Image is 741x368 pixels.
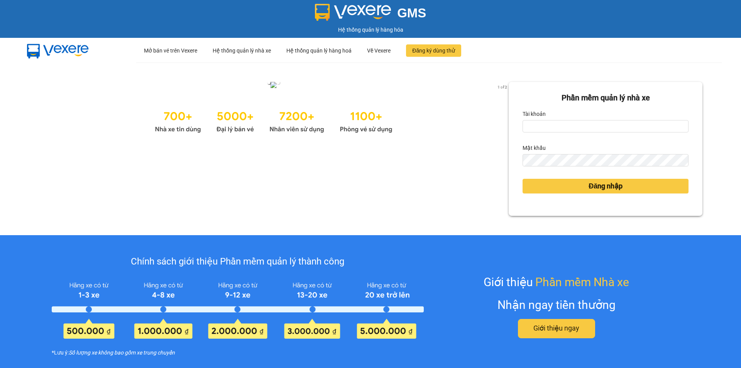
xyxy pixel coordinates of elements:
[277,81,280,84] li: slide item 2
[523,108,546,120] label: Tài khoản
[267,81,271,84] li: slide item 1
[406,44,461,57] button: Đăng ký dùng thử
[523,142,546,154] label: Mật khẩu
[367,38,391,63] div: Về Vexere
[315,12,426,18] a: GMS
[397,6,426,20] span: GMS
[589,181,623,192] span: Đăng nhập
[484,273,629,291] div: Giới thiệu
[523,92,689,104] div: Phần mềm quản lý nhà xe
[39,82,49,90] button: previous slide / item
[155,106,392,135] img: Statistics.png
[518,319,595,338] button: Giới thiệu ngay
[52,279,423,338] img: policy-intruduce-detail.png
[535,273,629,291] span: Phần mềm Nhà xe
[523,154,689,166] input: Mật khẩu
[286,38,352,63] div: Hệ thống quản lý hàng hoá
[213,38,271,63] div: Hệ thống quản lý nhà xe
[498,82,509,90] button: next slide / item
[144,38,197,63] div: Mở bán vé trên Vexere
[533,323,579,334] span: Giới thiệu ngay
[523,120,689,132] input: Tài khoản
[52,254,423,269] div: Chính sách giới thiệu Phần mềm quản lý thành công
[52,348,423,357] div: *Lưu ý:
[69,348,175,357] i: Số lượng xe không bao gồm xe trung chuyển
[315,4,391,21] img: logo 2
[495,82,509,92] p: 1 of 2
[2,25,739,34] div: Hệ thống quản lý hàng hóa
[19,38,96,63] img: mbUUG5Q.png
[497,296,616,314] div: Nhận ngay tiền thưởng
[412,46,455,55] span: Đăng ký dùng thử
[523,179,689,193] button: Đăng nhập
